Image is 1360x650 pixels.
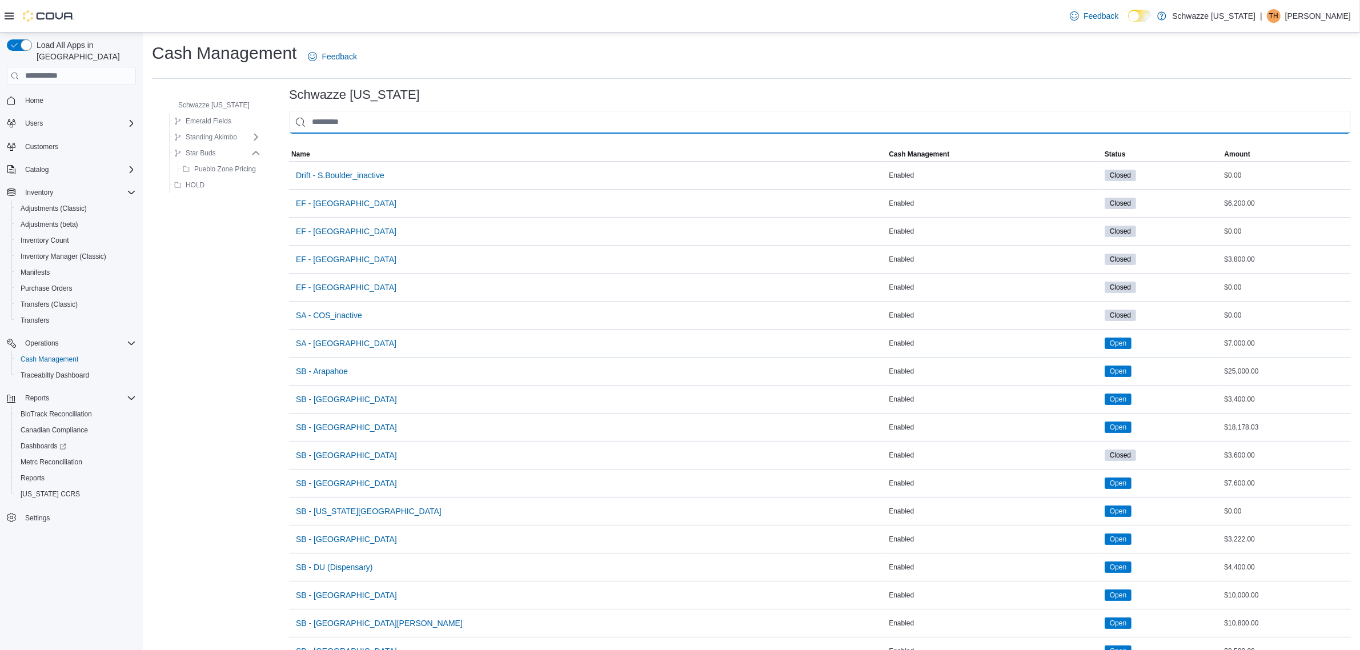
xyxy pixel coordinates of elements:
[886,196,1102,210] div: Enabled
[296,366,348,377] span: SB - Arapahoe
[291,416,402,439] button: SB - [GEOGRAPHIC_DATA]
[194,164,256,174] span: Pueblo Zone Pricing
[16,266,136,279] span: Manifests
[1222,252,1351,266] div: $3,800.00
[25,394,49,403] span: Reports
[21,186,136,199] span: Inventory
[1105,366,1132,377] span: Open
[291,150,310,159] span: Name
[1260,9,1262,23] p: |
[886,476,1102,490] div: Enabled
[21,236,69,245] span: Inventory Count
[886,252,1102,266] div: Enabled
[1222,147,1351,161] button: Amount
[16,455,87,469] a: Metrc Reconciliation
[25,188,53,197] span: Inventory
[291,276,401,299] button: EF - [GEOGRAPHIC_DATA]
[1105,450,1136,461] span: Closed
[291,332,401,355] button: SA - [GEOGRAPHIC_DATA]
[21,163,53,176] button: Catalog
[16,234,136,247] span: Inventory Count
[16,407,97,421] a: BioTrack Reconciliation
[886,588,1102,602] div: Enabled
[11,486,141,502] button: [US_STATE] CCRS
[886,147,1102,161] button: Cash Management
[21,163,136,176] span: Catalog
[21,458,82,467] span: Metrc Reconciliation
[16,439,71,453] a: Dashboards
[1222,168,1351,182] div: $0.00
[291,612,467,635] button: SB - [GEOGRAPHIC_DATA][PERSON_NAME]
[2,115,141,131] button: Users
[886,364,1102,378] div: Enabled
[2,162,141,178] button: Catalog
[11,200,141,216] button: Adjustments (Classic)
[1222,224,1351,238] div: $0.00
[289,111,1351,134] input: This is a search bar. As you type, the results lower in the page will automatically filter.
[1110,254,1131,264] span: Closed
[303,45,361,68] a: Feedback
[1110,338,1126,348] span: Open
[886,616,1102,630] div: Enabled
[21,220,78,229] span: Adjustments (beta)
[1105,505,1132,517] span: Open
[21,336,136,350] span: Operations
[2,138,141,155] button: Customers
[1222,532,1351,546] div: $3,222.00
[16,423,93,437] a: Canadian Compliance
[296,170,384,181] span: Drift - S.Boulder_inactive
[296,561,373,573] span: SB - DU (Dispensary)
[1222,448,1351,462] div: $3,600.00
[11,406,141,422] button: BioTrack Reconciliation
[11,216,141,232] button: Adjustments (beta)
[11,312,141,328] button: Transfers
[11,454,141,470] button: Metrc Reconciliation
[16,471,136,485] span: Reports
[25,165,49,174] span: Catalog
[16,298,82,311] a: Transfers (Classic)
[16,352,136,366] span: Cash Management
[162,98,254,112] button: Schwazze [US_STATE]
[291,388,402,411] button: SB - [GEOGRAPHIC_DATA]
[16,282,77,295] a: Purchase Orders
[1110,590,1126,600] span: Open
[21,316,49,325] span: Transfers
[21,391,54,405] button: Reports
[32,39,136,62] span: Load All Apps in [GEOGRAPHIC_DATA]
[16,202,136,215] span: Adjustments (Classic)
[1084,10,1118,22] span: Feedback
[1110,422,1126,432] span: Open
[178,101,250,110] span: Schwazze [US_STATE]
[25,96,43,105] span: Home
[886,532,1102,546] div: Enabled
[21,94,48,107] a: Home
[11,351,141,367] button: Cash Management
[21,252,106,261] span: Inventory Manager (Classic)
[170,114,236,128] button: Emerald Fields
[1110,198,1131,208] span: Closed
[16,250,136,263] span: Inventory Manager (Classic)
[16,487,85,501] a: [US_STATE] CCRS
[1269,9,1278,23] span: TH
[170,146,220,160] button: Star Buds
[11,296,141,312] button: Transfers (Classic)
[886,560,1102,574] div: Enabled
[296,226,396,237] span: EF - [GEOGRAPHIC_DATA]
[1128,10,1152,22] input: Dark Mode
[21,474,45,483] span: Reports
[289,88,420,102] h3: Schwazze [US_STATE]
[1110,282,1131,292] span: Closed
[16,202,91,215] a: Adjustments (Classic)
[1222,280,1351,294] div: $0.00
[21,300,78,309] span: Transfers (Classic)
[186,133,237,142] span: Standing Akimbo
[21,284,73,293] span: Purchase Orders
[1105,150,1126,159] span: Status
[291,500,446,523] button: SB - [US_STATE][GEOGRAPHIC_DATA]
[11,367,141,383] button: Traceabilty Dashboard
[291,556,378,579] button: SB - DU (Dispensary)
[11,248,141,264] button: Inventory Manager (Classic)
[21,426,88,435] span: Canadian Compliance
[170,130,242,144] button: Standing Akimbo
[886,336,1102,350] div: Enabled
